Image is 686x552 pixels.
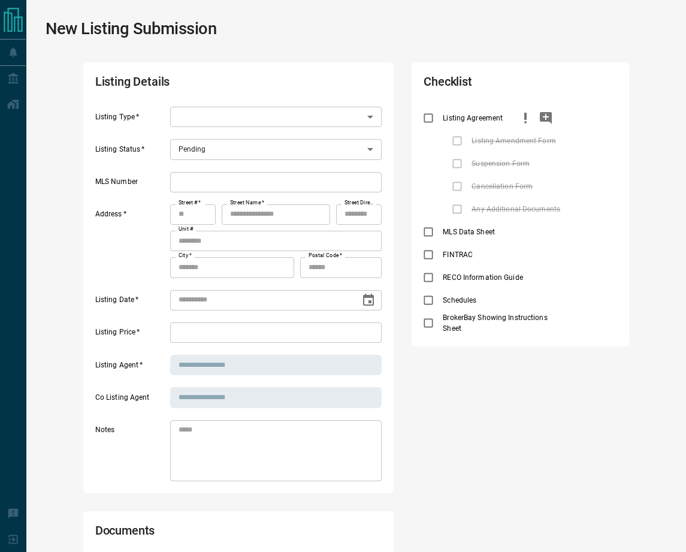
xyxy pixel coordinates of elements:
[179,225,194,233] label: Unit #
[309,252,342,260] label: Postal Code
[440,227,498,237] span: MLS Data Sheet
[95,144,167,160] label: Listing Status
[179,252,192,260] label: City
[440,113,506,123] span: Listing Agreement
[356,288,380,312] button: Choose date
[95,393,167,408] label: Co Listing Agent
[179,199,201,207] label: Street #
[440,249,476,260] span: FINTRAC
[344,199,376,207] label: Street Direction
[440,272,525,283] span: RECO Information Guide
[46,19,217,38] h1: New Listing Submission
[95,112,167,128] label: Listing Type
[440,312,567,334] span: BrokerBay Showing Instructions Sheet
[536,107,556,129] button: add note
[515,107,536,129] button: priority
[440,295,479,306] span: Schedules
[469,135,558,146] span: Listing Amendment Form
[95,360,167,376] label: Listing Agent
[170,139,382,159] div: Pending
[230,199,264,207] label: Street Name
[95,523,267,544] h2: Documents
[95,295,167,310] label: Listing Date
[424,74,540,95] h2: Checklist
[95,209,167,277] label: Address
[95,177,167,192] label: MLS Number
[95,327,167,343] label: Listing Price
[469,158,533,169] span: Suspension Form
[95,425,167,481] label: Notes
[469,181,536,192] span: Cancellation Form
[469,204,563,215] span: Any Additional Documents
[95,74,267,95] h2: Listing Details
